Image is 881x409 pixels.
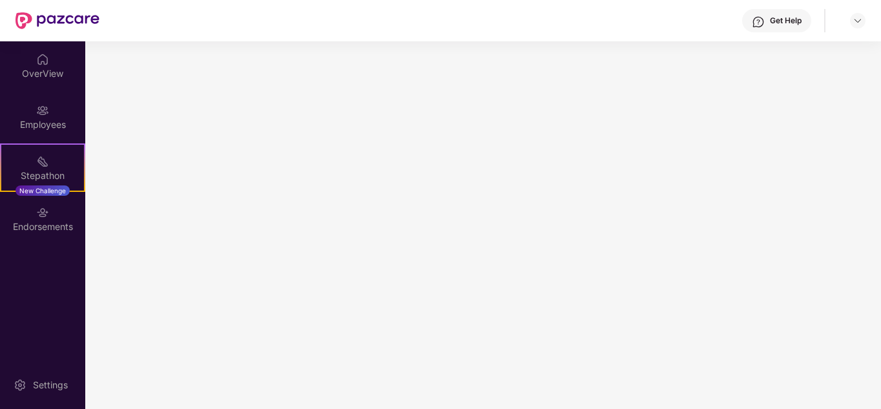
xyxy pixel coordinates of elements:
[36,206,49,219] img: svg+xml;base64,PHN2ZyBpZD0iRW5kb3JzZW1lbnRzIiB4bWxucz0iaHR0cDovL3d3dy53My5vcmcvMjAwMC9zdmciIHdpZH...
[14,379,26,392] img: svg+xml;base64,PHN2ZyBpZD0iU2V0dGluZy0yMHgyMCIgeG1sbnM9Imh0dHA6Ly93d3cudzMub3JnLzIwMDAvc3ZnIiB3aW...
[36,53,49,66] img: svg+xml;base64,PHN2ZyBpZD0iSG9tZSIgeG1sbnM9Imh0dHA6Ly93d3cudzMub3JnLzIwMDAvc3ZnIiB3aWR0aD0iMjAiIG...
[752,16,765,28] img: svg+xml;base64,PHN2ZyBpZD0iSGVscC0zMngzMiIgeG1sbnM9Imh0dHA6Ly93d3cudzMub3JnLzIwMDAvc3ZnIiB3aWR0aD...
[16,185,70,196] div: New Challenge
[36,155,49,168] img: svg+xml;base64,PHN2ZyB4bWxucz0iaHR0cDovL3d3dy53My5vcmcvMjAwMC9zdmciIHdpZHRoPSIyMSIgaGVpZ2h0PSIyMC...
[853,16,863,26] img: svg+xml;base64,PHN2ZyBpZD0iRHJvcGRvd24tMzJ4MzIiIHhtbG5zPSJodHRwOi8vd3d3LnczLm9yZy8yMDAwL3N2ZyIgd2...
[29,379,72,392] div: Settings
[36,104,49,117] img: svg+xml;base64,PHN2ZyBpZD0iRW1wbG95ZWVzIiB4bWxucz0iaHR0cDovL3d3dy53My5vcmcvMjAwMC9zdmciIHdpZHRoPS...
[770,16,802,26] div: Get Help
[16,12,99,29] img: New Pazcare Logo
[1,169,84,182] div: Stepathon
